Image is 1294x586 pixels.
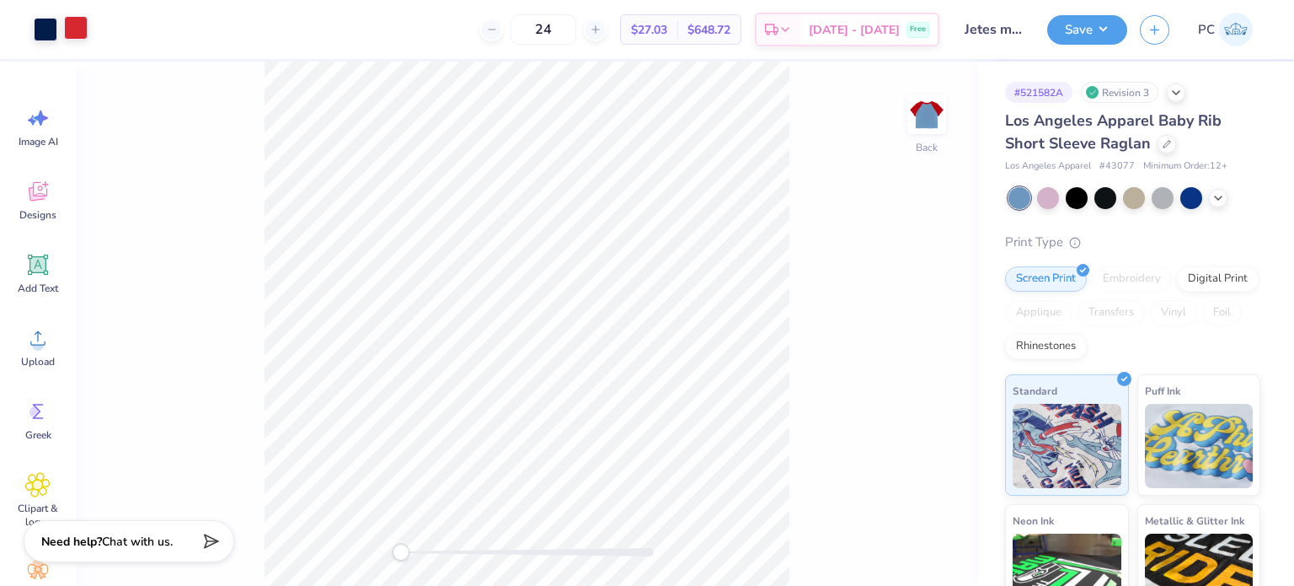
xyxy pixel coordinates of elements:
div: Vinyl [1150,300,1197,325]
span: Free [910,24,926,35]
input: Untitled Design [952,13,1035,46]
span: Metallic & Glitter Ink [1145,512,1244,530]
div: Applique [1005,300,1072,325]
div: Accessibility label [393,544,409,561]
div: Embroidery [1092,266,1172,292]
span: Add Text [18,282,58,295]
img: Priyanka Choudhary [1219,13,1253,46]
div: Foil [1202,300,1242,325]
a: PC [1190,13,1260,46]
strong: Need help? [41,534,102,550]
span: Los Angeles Apparel Baby Rib Short Sleeve Raglan [1005,110,1222,153]
span: Los Angeles Apparel [1005,159,1091,174]
span: Designs [19,208,56,222]
span: Standard [1013,382,1057,400]
div: Digital Print [1177,266,1259,292]
span: Neon Ink [1013,512,1054,530]
span: Greek [25,428,51,442]
span: PC [1198,20,1215,40]
span: Minimum Order: 12 + [1143,159,1227,174]
div: # 521582A [1005,82,1072,103]
button: Save [1047,15,1127,45]
div: Transfers [1077,300,1145,325]
span: [DATE] - [DATE] [809,21,900,39]
img: Puff Ink [1145,404,1254,488]
span: Puff Ink [1145,382,1180,400]
span: $648.72 [687,21,730,39]
div: Revision 3 [1081,82,1158,103]
span: $27.03 [631,21,667,39]
span: Image AI [19,135,58,148]
div: Print Type [1005,233,1260,252]
span: Chat with us. [102,534,173,550]
img: Standard [1013,404,1121,488]
img: Back [910,98,944,132]
span: Clipart & logos [10,502,66,529]
div: Rhinestones [1005,334,1087,359]
div: Back [916,140,938,155]
input: – – [511,14,576,45]
span: Upload [21,355,55,368]
span: # 43077 [1099,159,1135,174]
div: Screen Print [1005,266,1087,292]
